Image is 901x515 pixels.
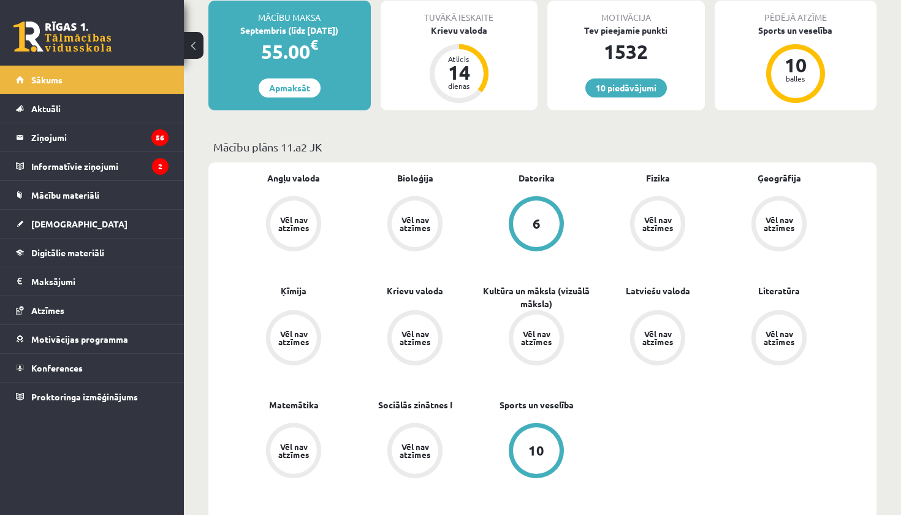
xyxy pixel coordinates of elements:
[758,284,800,297] a: Literatūra
[151,129,169,146] i: 56
[597,310,718,368] a: Vēl nav atzīmes
[354,310,476,368] a: Vēl nav atzīmes
[276,216,311,232] div: Vēl nav atzīmes
[269,399,319,411] a: Matemātika
[476,284,597,310] a: Kultūra un māksla (vizuālā māksla)
[16,123,169,151] a: Ziņojumi56
[381,1,538,24] div: Tuvākā ieskaite
[528,444,544,457] div: 10
[519,172,555,185] a: Datorika
[276,443,311,459] div: Vēl nav atzīmes
[398,443,432,459] div: Vēl nav atzīmes
[31,267,169,296] legend: Maksājumi
[213,139,872,155] p: Mācību plāns 11.a2 JK
[519,330,553,346] div: Vēl nav atzīmes
[476,310,597,368] a: Vēl nav atzīmes
[641,330,675,346] div: Vēl nav atzīmes
[31,218,127,229] span: [DEMOGRAPHIC_DATA]
[31,391,138,402] span: Proktoringa izmēģinājums
[233,310,354,368] a: Vēl nav atzīmes
[378,399,452,411] a: Sociālās zinātnes I
[276,330,311,346] div: Vēl nav atzīmes
[208,24,371,37] div: Septembris (līdz [DATE])
[398,216,432,232] div: Vēl nav atzīmes
[267,172,320,185] a: Angļu valoda
[354,423,476,481] a: Vēl nav atzīmes
[398,330,432,346] div: Vēl nav atzīmes
[310,36,318,53] span: €
[233,423,354,481] a: Vēl nav atzīmes
[381,24,538,37] div: Krievu valoda
[387,284,443,297] a: Krievu valoda
[441,82,477,90] div: dienas
[259,78,321,97] a: Apmaksāt
[547,24,705,37] div: Tev pieejamie punkti
[13,21,112,52] a: Rīgas 1. Tālmācības vidusskola
[762,330,796,346] div: Vēl nav atzīmes
[715,24,877,105] a: Sports un veselība 10 balles
[397,172,433,185] a: Bioloģija
[777,75,814,82] div: balles
[715,24,877,37] div: Sports un veselība
[476,196,597,254] a: 6
[718,196,840,254] a: Vēl nav atzīmes
[762,216,796,232] div: Vēl nav atzīmes
[758,172,801,185] a: Ģeogrāfija
[16,267,169,296] a: Maksājumi
[777,55,814,75] div: 10
[31,103,61,114] span: Aktuāli
[547,37,705,66] div: 1532
[597,196,718,254] a: Vēl nav atzīmes
[354,196,476,254] a: Vēl nav atzīmes
[16,210,169,238] a: [DEMOGRAPHIC_DATA]
[31,152,169,180] legend: Informatīvie ziņojumi
[16,325,169,353] a: Motivācijas programma
[16,238,169,267] a: Digitālie materiāli
[646,172,670,185] a: Fizika
[381,24,538,105] a: Krievu valoda Atlicis 14 dienas
[31,334,128,345] span: Motivācijas programma
[16,152,169,180] a: Informatīvie ziņojumi2
[16,94,169,123] a: Aktuāli
[233,196,354,254] a: Vēl nav atzīmes
[441,63,477,82] div: 14
[152,158,169,175] i: 2
[31,362,83,373] span: Konferences
[715,1,877,24] div: Pēdējā atzīme
[31,247,104,258] span: Digitālie materiāli
[208,1,371,24] div: Mācību maksa
[500,399,574,411] a: Sports un veselība
[16,66,169,94] a: Sākums
[476,423,597,481] a: 10
[547,1,705,24] div: Motivācija
[718,310,840,368] a: Vēl nav atzīmes
[585,78,667,97] a: 10 piedāvājumi
[441,55,477,63] div: Atlicis
[31,74,63,85] span: Sākums
[16,383,169,411] a: Proktoringa izmēģinājums
[641,216,675,232] div: Vēl nav atzīmes
[31,189,99,200] span: Mācību materiāli
[31,123,169,151] legend: Ziņojumi
[16,296,169,324] a: Atzīmes
[16,354,169,382] a: Konferences
[31,305,64,316] span: Atzīmes
[626,284,690,297] a: Latviešu valoda
[533,217,541,231] div: 6
[281,284,306,297] a: Ķīmija
[208,37,371,66] div: 55.00
[16,181,169,209] a: Mācību materiāli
